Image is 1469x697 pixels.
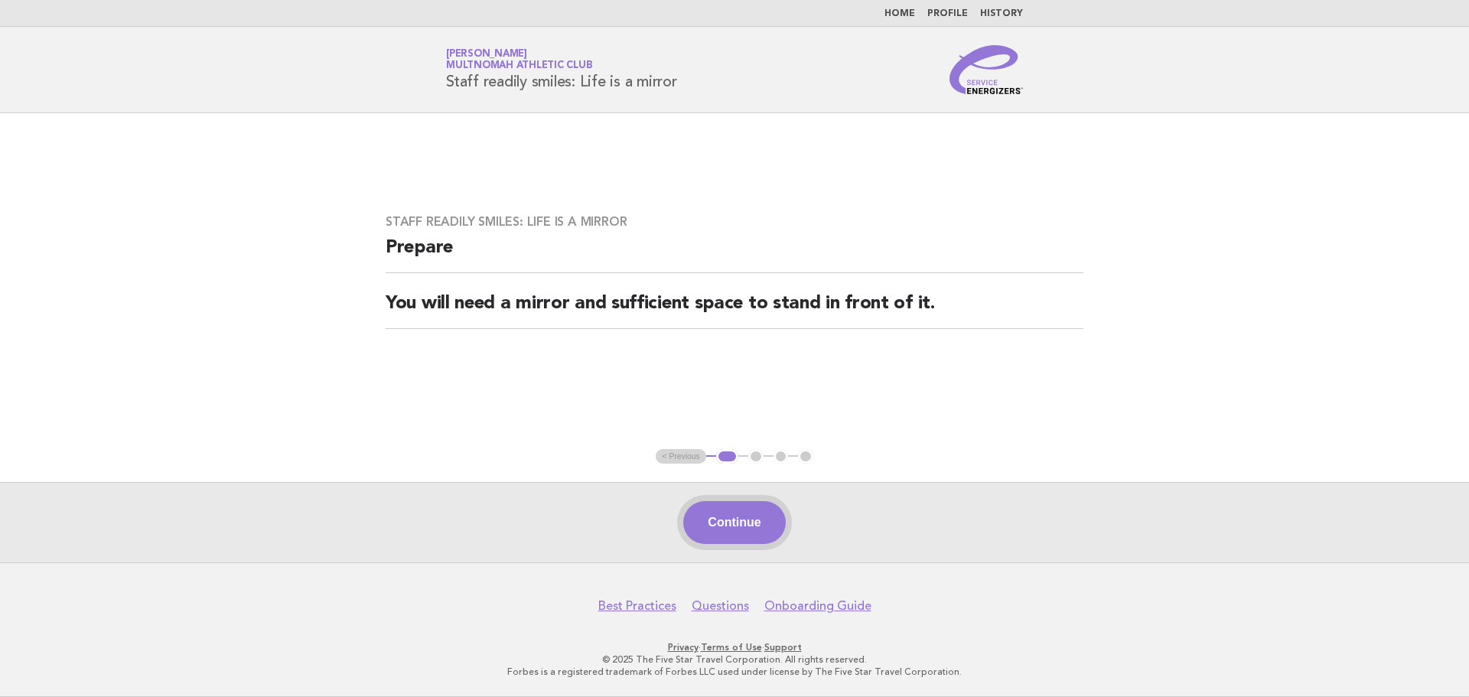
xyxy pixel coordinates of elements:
[764,598,871,614] a: Onboarding Guide
[386,292,1083,329] h2: You will need a mirror and sufficient space to stand in front of it.
[683,501,785,544] button: Continue
[598,598,676,614] a: Best Practices
[446,50,677,90] h1: Staff readily smiles: Life is a mirror
[266,666,1203,678] p: Forbes is a registered trademark of Forbes LLC used under license by The Five Star Travel Corpora...
[884,9,915,18] a: Home
[764,642,802,653] a: Support
[266,653,1203,666] p: © 2025 The Five Star Travel Corporation. All rights reserved.
[446,49,592,70] a: [PERSON_NAME]Multnomah Athletic Club
[949,45,1023,94] img: Service Energizers
[386,236,1083,273] h2: Prepare
[386,214,1083,230] h3: Staff readily smiles: Life is a mirror
[266,641,1203,653] p: · ·
[692,598,749,614] a: Questions
[668,642,699,653] a: Privacy
[980,9,1023,18] a: History
[716,449,738,464] button: 1
[701,642,762,653] a: Terms of Use
[927,9,968,18] a: Profile
[446,61,592,71] span: Multnomah Athletic Club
